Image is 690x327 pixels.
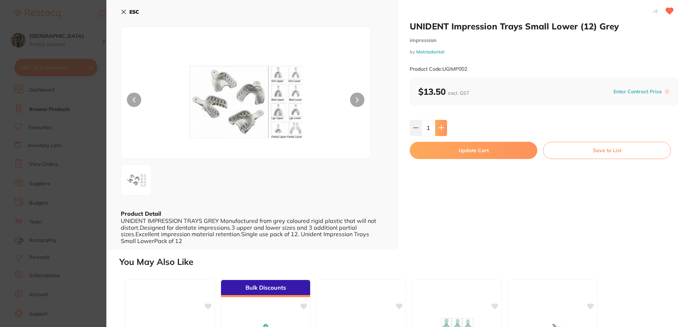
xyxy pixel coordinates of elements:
b: $13.50 [418,86,469,97]
div: UNIDENT IMPRESSION TRAYS GREY Manufactured from grey coloured rigid plastic that will not distort... [121,218,384,244]
img: Zw [171,45,321,158]
label: i [664,89,670,94]
h2: UNIDENT Impression Trays Small Lower (12) Grey [410,21,678,32]
small: impression [410,37,678,43]
div: Bulk Discounts [221,280,310,297]
small: by [410,49,678,55]
button: Enter Contract Price [611,88,664,95]
img: Zw [123,167,149,193]
b: Product Detail [121,210,161,217]
span: excl. GST [448,90,469,96]
small: Product Code: UGIMP002 [410,66,467,72]
h2: You May Also Like [119,257,687,267]
button: Save to List [543,142,671,159]
button: Update Cart [410,142,537,159]
a: Matrixdental [416,49,444,55]
b: ESC [129,9,139,15]
button: ESC [121,6,139,18]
